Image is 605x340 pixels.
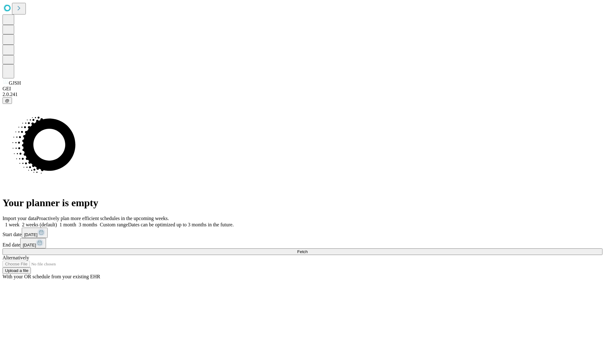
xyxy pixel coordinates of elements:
div: Start date [3,228,602,238]
button: Upload a file [3,267,31,274]
span: Fetch [297,249,308,254]
div: 2.0.241 [3,92,602,97]
button: @ [3,97,12,104]
span: Alternatively [3,255,29,260]
span: With your OR schedule from your existing EHR [3,274,100,279]
span: 3 months [79,222,97,227]
button: Fetch [3,248,602,255]
span: [DATE] [23,243,36,247]
span: 2 weeks (default) [22,222,57,227]
span: Dates can be optimized up to 3 months in the future. [128,222,233,227]
button: [DATE] [20,238,46,248]
span: 1 week [5,222,20,227]
span: Custom range [100,222,128,227]
span: Proactively plan more efficient schedules in the upcoming weeks. [37,216,169,221]
h1: Your planner is empty [3,197,602,209]
span: 1 month [60,222,76,227]
div: GEI [3,86,602,92]
span: [DATE] [24,232,37,237]
span: GJSH [9,80,21,86]
span: Import your data [3,216,37,221]
span: @ [5,98,9,103]
button: [DATE] [22,228,48,238]
div: End date [3,238,602,248]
